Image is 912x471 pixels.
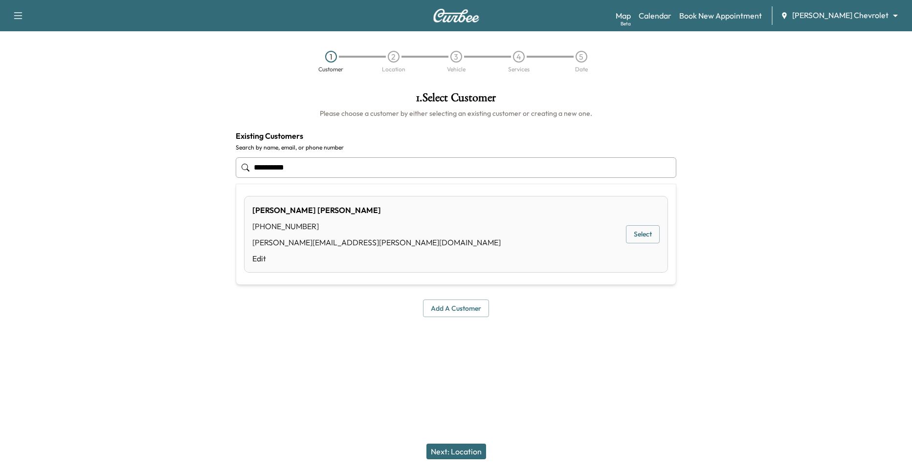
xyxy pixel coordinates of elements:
div: 4 [513,51,525,63]
button: Add a customer [423,300,489,318]
div: Vehicle [447,66,466,72]
a: Edit [252,253,501,264]
div: 5 [576,51,587,63]
span: [PERSON_NAME] Chevrolet [792,10,889,21]
div: Customer [318,66,343,72]
div: Date [575,66,588,72]
div: 1 [325,51,337,63]
h6: Please choose a customer by either selecting an existing customer or creating a new one. [236,108,676,118]
button: Next: Location [426,444,486,459]
div: 3 [450,51,462,63]
div: [PHONE_NUMBER] [252,220,501,232]
div: [PERSON_NAME][EMAIL_ADDRESS][PERSON_NAME][DOMAIN_NAME] [252,236,501,248]
img: Curbee Logo [433,9,480,22]
a: Calendar [639,10,671,21]
div: [PERSON_NAME] [PERSON_NAME] [252,204,501,216]
label: Search by name, email, or phone number [236,144,676,151]
a: Book New Appointment [679,10,762,21]
div: 2 [388,51,400,63]
div: Services [508,66,530,72]
h4: Existing Customers [236,130,676,142]
div: Location [382,66,405,72]
h1: 1 . Select Customer [236,92,676,108]
div: Beta [621,20,631,27]
button: Select [626,225,660,243]
a: MapBeta [616,10,631,21]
